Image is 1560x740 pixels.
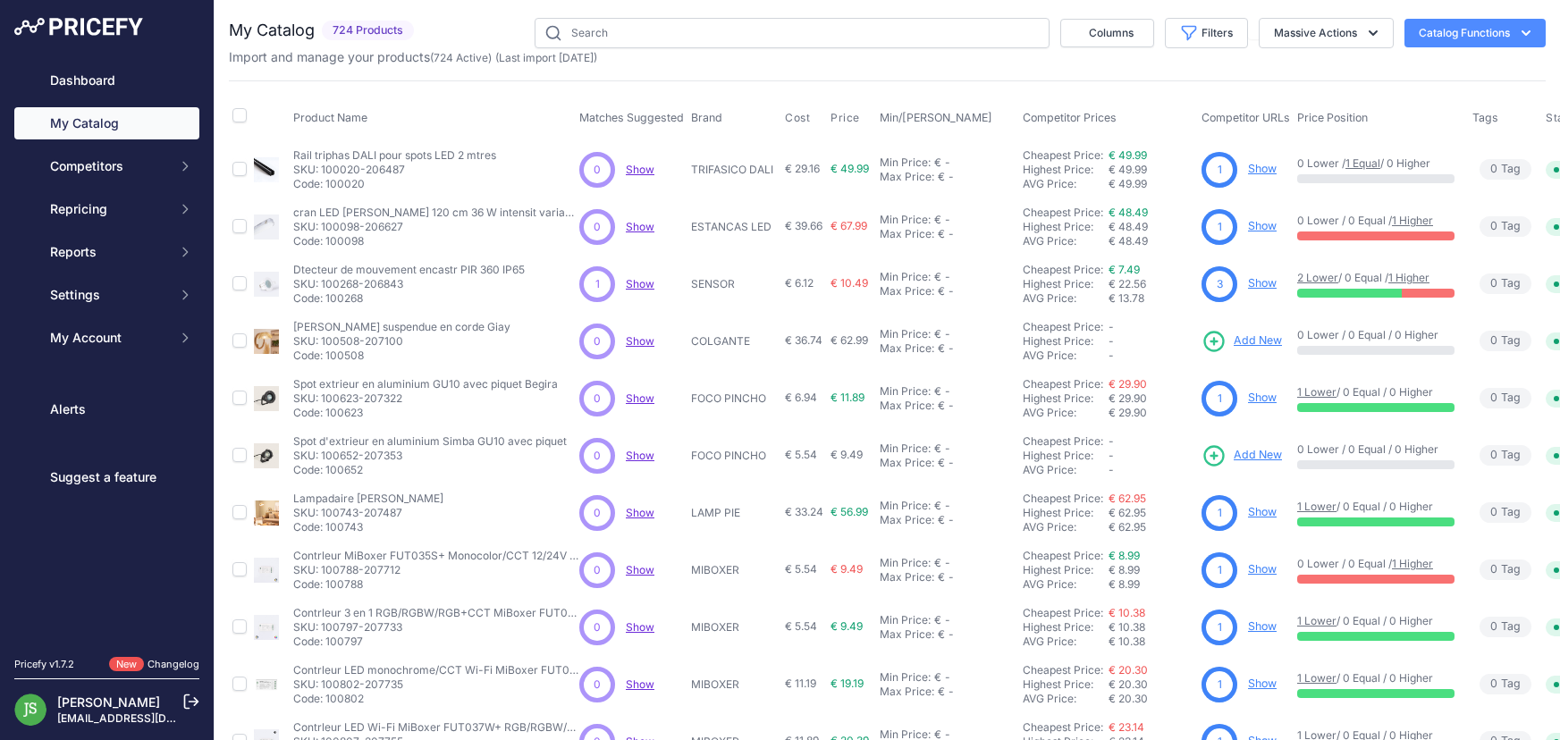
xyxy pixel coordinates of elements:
[293,334,510,349] p: SKU: 100508-207100
[50,286,167,304] span: Settings
[1248,505,1277,518] a: Show
[109,657,144,672] span: New
[1109,663,1148,677] a: € 20.30
[938,170,945,184] div: €
[880,627,934,642] div: Max Price:
[941,613,950,627] div: -
[1109,206,1148,219] a: € 48.49
[934,384,941,399] div: €
[1023,463,1109,477] div: AVG Price:
[691,277,778,291] p: SENSOR
[594,219,601,235] span: 0
[934,213,941,227] div: €
[293,148,496,163] p: Rail triphas DALI pour spots LED 2 mtres
[1109,506,1146,519] span: € 62.95
[430,51,492,64] span: ( )
[934,556,941,570] div: €
[1109,334,1114,348] span: -
[831,505,868,518] span: € 56.99
[880,399,934,413] div: Max Price:
[945,570,954,584] div: -
[938,284,945,299] div: €
[1248,562,1277,576] a: Show
[941,213,950,227] div: -
[880,613,931,627] div: Min Price:
[691,163,778,177] p: TRIFASICO DALI
[1023,220,1109,234] div: Highest Price:
[691,220,778,234] p: ESTANCAS LED
[14,64,199,635] nav: Sidebar
[1023,263,1103,276] a: Cheapest Price:
[1023,520,1109,534] div: AVG Price:
[1023,391,1109,406] div: Highest Price:
[831,562,863,576] span: € 9.49
[50,243,167,261] span: Reports
[535,18,1050,48] input: Search
[880,441,931,456] div: Min Price:
[938,341,945,356] div: €
[1404,19,1546,47] button: Catalog Functions
[50,329,167,347] span: My Account
[1109,406,1194,420] div: € 29.90
[1480,502,1531,523] span: Tag
[1023,620,1109,635] div: Highest Price:
[941,156,950,170] div: -
[691,111,722,124] span: Brand
[293,291,525,306] p: Code: 100268
[1109,563,1140,576] span: € 8.99
[1202,111,1290,124] span: Competitor URLs
[626,220,654,233] span: Show
[1490,504,1497,521] span: 0
[1297,214,1455,228] p: 0 Lower / 0 Equal /
[1023,492,1103,505] a: Cheapest Price:
[1248,162,1277,175] a: Show
[293,520,443,534] p: Code: 100743
[1218,619,1222,635] span: 1
[626,449,654,462] a: Show
[1023,334,1109,349] div: Highest Price:
[1109,377,1147,391] a: € 29.90
[1023,291,1109,306] div: AVG Price:
[1259,18,1394,48] button: Massive Actions
[293,434,567,449] p: Spot d'extrieur en aluminium Simba GU10 avec piquet
[1297,557,1455,571] p: 0 Lower / 0 Equal /
[1234,447,1282,464] span: Add New
[1480,159,1531,180] span: Tag
[831,276,868,290] span: € 10.49
[14,393,199,425] a: Alerts
[941,384,950,399] div: -
[934,327,941,341] div: €
[1297,271,1338,284] a: 2 Lower
[50,157,167,175] span: Competitors
[941,670,950,685] div: -
[1218,162,1222,178] span: 1
[934,613,941,627] div: €
[1109,720,1144,734] a: € 23.14
[14,64,199,97] a: Dashboard
[785,219,822,232] span: € 39.66
[14,150,199,182] button: Competitors
[1217,276,1223,292] span: 3
[1023,377,1103,391] a: Cheapest Price:
[626,391,654,405] a: Show
[293,577,579,592] p: Code: 100788
[938,456,945,470] div: €
[880,284,934,299] div: Max Price:
[831,391,864,404] span: € 11.89
[1023,320,1103,333] a: Cheapest Price:
[626,677,654,691] span: Show
[293,492,443,506] p: Lampadaire [PERSON_NAME]
[14,18,143,36] img: Pricefy Logo
[626,277,654,290] span: Show
[938,570,945,584] div: €
[1109,320,1114,333] span: -
[691,391,778,406] p: FOCO PINCHO
[1109,220,1148,233] span: € 48.49
[293,449,567,463] p: SKU: 100652-207353
[880,270,931,284] div: Min Price:
[1023,606,1103,619] a: Cheapest Price:
[1023,449,1109,463] div: Highest Price:
[626,506,654,519] span: Show
[1490,275,1497,292] span: 0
